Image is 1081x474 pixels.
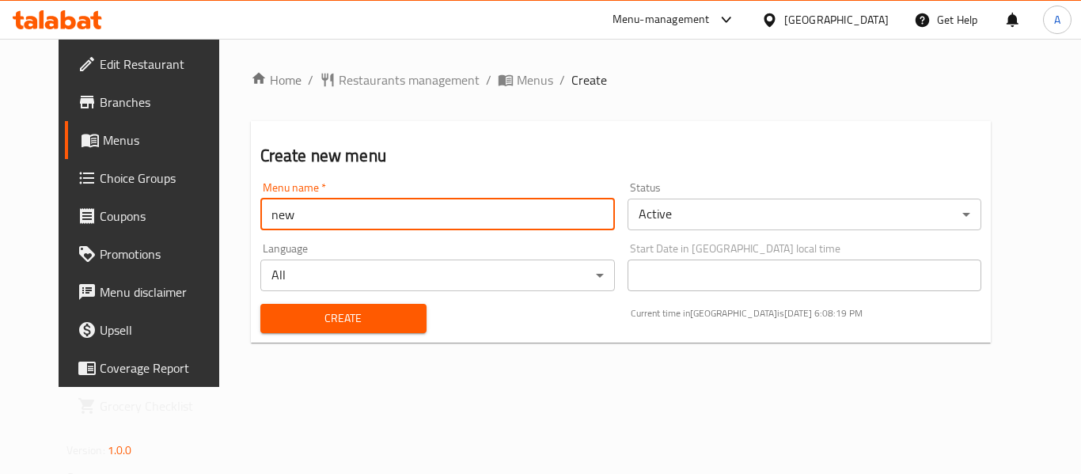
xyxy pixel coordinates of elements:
[498,70,553,89] a: Menus
[108,440,132,461] span: 1.0.0
[571,70,607,89] span: Create
[273,309,414,328] span: Create
[103,131,226,150] span: Menus
[559,70,565,89] li: /
[100,358,226,377] span: Coverage Report
[65,311,239,349] a: Upsell
[100,283,226,301] span: Menu disclaimer
[65,273,239,311] a: Menu disclaimer
[100,396,226,415] span: Grocery Checklist
[784,11,889,28] div: [GEOGRAPHIC_DATA]
[260,260,615,291] div: All
[100,207,226,226] span: Coupons
[260,144,982,168] h2: Create new menu
[65,349,239,387] a: Coverage Report
[320,70,480,89] a: Restaurants management
[65,387,239,425] a: Grocery Checklist
[65,83,239,121] a: Branches
[100,93,226,112] span: Branches
[100,320,226,339] span: Upsell
[251,70,302,89] a: Home
[1054,11,1060,28] span: A
[65,159,239,197] a: Choice Groups
[65,121,239,159] a: Menus
[65,45,239,83] a: Edit Restaurant
[66,440,105,461] span: Version:
[260,199,615,230] input: Please enter Menu name
[100,169,226,188] span: Choice Groups
[613,10,710,29] div: Menu-management
[631,306,982,320] p: Current time in [GEOGRAPHIC_DATA] is [DATE] 6:08:19 PM
[65,235,239,273] a: Promotions
[308,70,313,89] li: /
[628,199,982,230] div: Active
[251,70,992,89] nav: breadcrumb
[100,55,226,74] span: Edit Restaurant
[517,70,553,89] span: Menus
[486,70,491,89] li: /
[339,70,480,89] span: Restaurants management
[260,304,427,333] button: Create
[100,245,226,264] span: Promotions
[65,197,239,235] a: Coupons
